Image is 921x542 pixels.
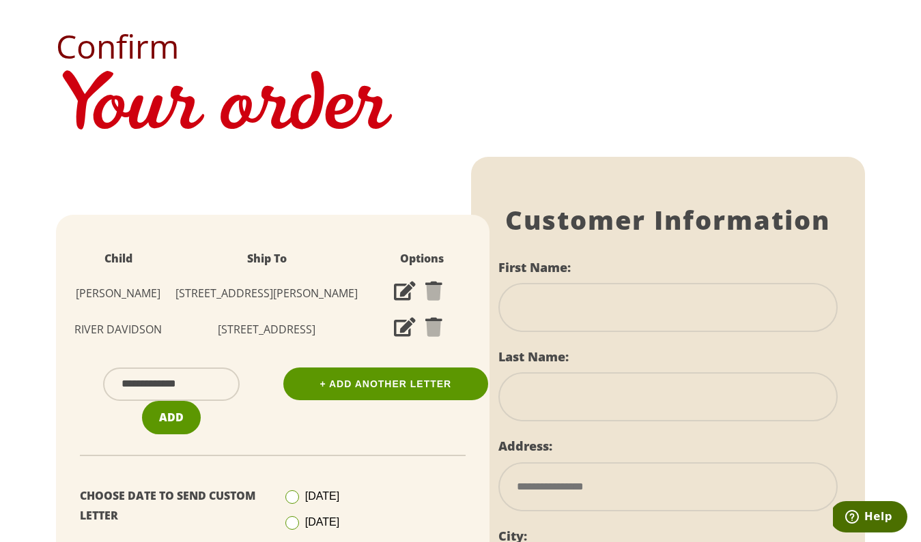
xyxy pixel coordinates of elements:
label: Address: [498,438,552,454]
span: [DATE] [305,490,339,502]
th: Options [367,242,476,275]
th: Ship To [167,242,368,275]
td: [PERSON_NAME] [70,275,166,312]
th: Child [70,242,166,275]
td: RIVER DAVIDSON [70,312,166,348]
h2: Confirm [56,30,864,63]
iframe: Opens a widget where you can find more information [833,501,907,535]
h1: Customer Information [498,205,838,236]
td: [STREET_ADDRESS] [167,312,368,348]
a: + Add Another Letter [283,367,488,400]
p: Choose Date To Send Custom Letter [80,486,262,526]
td: [STREET_ADDRESS][PERSON_NAME] [167,275,368,312]
h1: Your order [56,63,864,157]
label: First Name: [498,259,571,275]
label: Last Name: [498,348,569,365]
span: Add [159,410,184,425]
button: Add [142,401,201,434]
span: [DATE] [305,516,339,528]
